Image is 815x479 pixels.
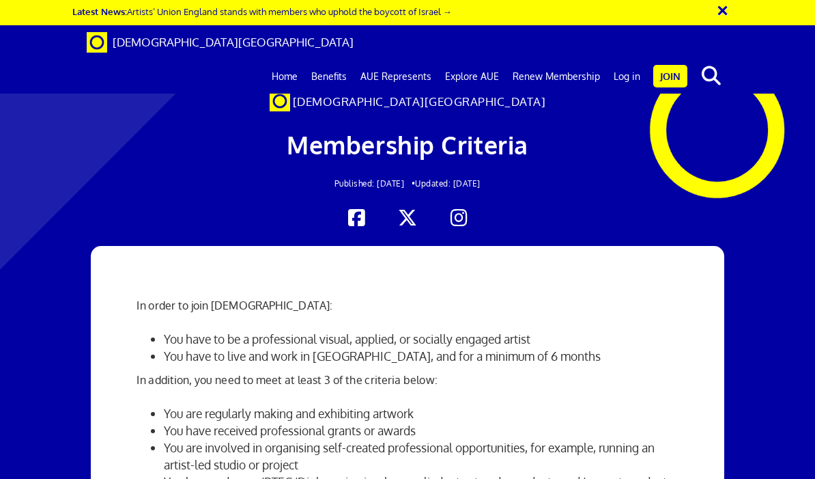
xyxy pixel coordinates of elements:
[690,61,732,90] button: search
[653,65,687,87] a: Join
[265,59,304,94] a: Home
[164,405,678,422] li: You are regularly making and exhibiting artwork
[72,5,127,17] strong: Latest News:
[113,35,354,49] span: [DEMOGRAPHIC_DATA][GEOGRAPHIC_DATA]
[72,5,452,17] a: Latest News:Artists’ Union England stands with members who uphold the boycott of Israel →
[438,59,506,94] a: Explore AUE
[334,178,416,189] span: Published: [DATE] •
[197,179,618,188] h2: Updated: [DATE]
[607,59,647,94] a: Log in
[287,129,528,160] span: Membership Criteria
[354,59,438,94] a: AUE Represents
[506,59,607,94] a: Renew Membership
[164,422,678,439] li: You have received professional grants or awards
[164,331,678,348] li: You have to be a professional visual, applied, or socially engaged artist
[164,439,678,474] li: You are involved in organising self-created professional opportunities, for example, running an a...
[293,94,546,109] span: [DEMOGRAPHIC_DATA][GEOGRAPHIC_DATA]
[164,348,678,365] li: You have to live and work in [GEOGRAPHIC_DATA], and for a minimum of 6 months
[304,59,354,94] a: Benefits
[137,297,678,314] p: In order to join [DEMOGRAPHIC_DATA]:
[137,372,678,388] p: In addition, you need to meet at least 3 of the criteria below:
[76,25,364,59] a: Brand [DEMOGRAPHIC_DATA][GEOGRAPHIC_DATA]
